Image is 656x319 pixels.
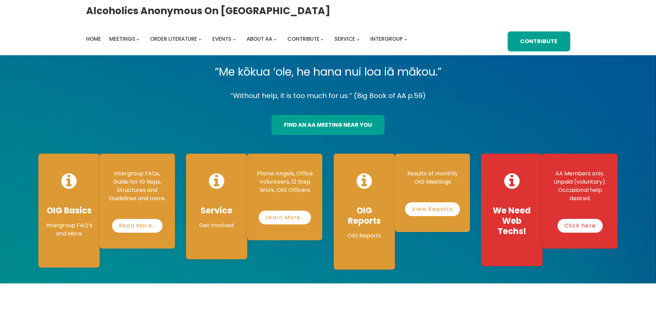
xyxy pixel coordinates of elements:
[86,34,410,44] nav: Intergroup
[341,205,388,226] h4: OIG Reports
[287,35,320,42] span: Contribute
[341,232,388,240] p: OIG Reports
[193,205,240,216] h4: Service
[33,62,623,81] p: “Me kōkua ‘ole, he hana nui loa iā mākou.”
[247,34,272,44] a: About AA
[370,34,403,44] a: Intergroup
[212,34,231,44] a: Events
[357,37,360,40] button: Service submenu
[370,35,403,42] span: Intergroup
[112,219,163,233] a: Read More…
[109,35,135,42] span: Meetings
[287,34,320,44] a: Contribute
[549,170,611,203] p: AA Members only. Unpaid (voluntary). Occasional help desired.
[259,211,311,224] a: Learn More…
[271,115,385,135] a: find an aa meeting near you
[86,35,101,42] span: Home
[136,37,139,40] button: Meetings submenu
[86,2,330,19] a: Alcoholics Anonymous on [GEOGRAPHIC_DATA]
[150,35,197,42] span: Order Literature
[86,34,101,44] a: Home
[198,37,202,40] button: Order Literature submenu
[321,37,324,40] button: Contribute submenu
[212,35,231,42] span: Events
[233,37,236,40] button: Events submenu
[402,170,463,186] p: Results of monthly OIG Meetings
[508,31,570,51] a: Contribute
[107,170,168,203] p: Intergroup FAQs, Guide for IG Reps, Structures and Guidelines and more.
[193,221,240,230] p: Get Involved
[274,37,277,40] button: About AA submenu
[45,221,93,238] p: Intergroup FAQ’s and More
[557,219,603,233] a: Click here
[33,90,623,102] p: “Without help, it is too much for us.” (Big Book of AA p.59)
[247,35,272,42] span: About AA
[45,205,93,216] h4: OIG Basics
[109,34,135,44] a: Meetings
[334,34,355,44] a: Service
[254,170,315,194] p: Phone Angels, Office Volunteers, 12 Step Work, OIG Officers
[488,205,535,236] h4: We Need Web Techs!
[405,202,460,216] a: View Reports
[404,37,407,40] button: Intergroup submenu
[334,35,355,42] span: Service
